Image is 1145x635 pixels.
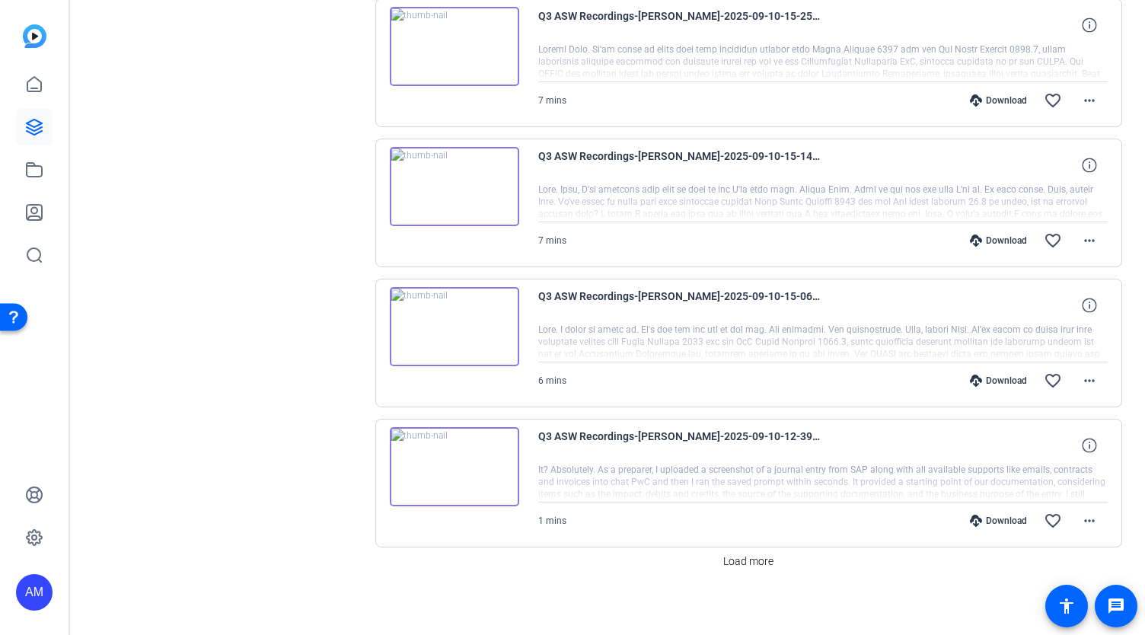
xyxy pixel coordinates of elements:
span: Q3 ASW Recordings-[PERSON_NAME]-2025-09-10-15-06-32-801-0 [538,287,820,324]
mat-icon: favorite_border [1044,512,1062,530]
span: 7 mins [538,95,566,106]
img: thumb-nail [390,147,519,226]
div: AM [16,574,53,611]
span: 6 mins [538,375,566,386]
span: Q3 ASW Recordings-[PERSON_NAME]-2025-09-10-15-14-56-324-0 [538,147,820,183]
span: Q3 ASW Recordings-[PERSON_NAME]-2025-09-10-12-39-14-031-0 [538,427,820,464]
img: thumb-nail [390,7,519,86]
div: Download [962,375,1035,387]
span: Load more [723,554,773,570]
mat-icon: accessibility [1057,597,1076,615]
div: Download [962,515,1035,527]
mat-icon: favorite_border [1044,231,1062,250]
mat-icon: more_horiz [1080,91,1099,110]
div: Download [962,94,1035,107]
mat-icon: favorite_border [1044,91,1062,110]
span: 1 mins [538,515,566,526]
button: Load more [717,547,780,575]
span: 7 mins [538,235,566,246]
img: blue-gradient.svg [23,24,46,48]
mat-icon: more_horiz [1080,231,1099,250]
mat-icon: message [1107,597,1125,615]
img: thumb-nail [390,427,519,506]
img: thumb-nail [390,287,519,366]
mat-icon: more_horiz [1080,512,1099,530]
mat-icon: more_horiz [1080,372,1099,390]
div: Download [962,235,1035,247]
mat-icon: favorite_border [1044,372,1062,390]
span: Q3 ASW Recordings-[PERSON_NAME]-2025-09-10-15-25-20-053-0 [538,7,820,43]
